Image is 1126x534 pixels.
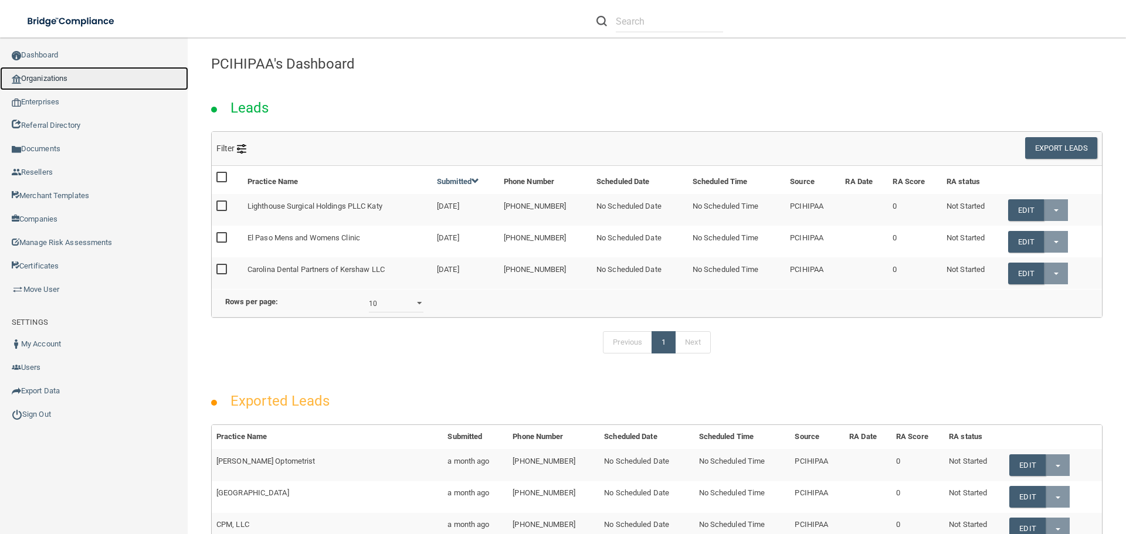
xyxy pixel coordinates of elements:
[12,74,21,84] img: organization-icon.f8decf85.png
[1008,199,1044,221] a: Edit
[499,194,592,226] td: [PHONE_NUMBER]
[599,425,694,449] th: Scheduled Date
[616,11,723,32] input: Search
[212,425,443,449] th: Practice Name
[243,257,432,288] td: Carolina Dental Partners of Kershaw LLC
[211,56,1103,72] h4: PCIHIPAA's Dashboard
[499,257,592,288] td: [PHONE_NUMBER]
[1025,137,1097,159] button: Export Leads
[840,166,888,194] th: RA Date
[688,257,785,288] td: No Scheduled Time
[688,226,785,257] td: No Scheduled Time
[652,331,676,353] a: 1
[675,331,710,353] a: Next
[12,168,21,177] img: ic_reseller.de258add.png
[499,166,592,194] th: Phone Number
[437,177,479,186] a: Submitted
[237,144,246,154] img: icon-filter@2x.21656d0b.png
[1008,231,1044,253] a: Edit
[212,449,443,481] td: [PERSON_NAME] Optometrist
[888,226,942,257] td: 0
[12,386,21,396] img: icon-export.b9366987.png
[592,226,688,257] td: No Scheduled Date
[12,409,22,420] img: ic_power_dark.7ecde6b1.png
[219,91,281,124] h2: Leads
[694,425,791,449] th: Scheduled Time
[216,144,246,153] span: Filter
[12,51,21,60] img: ic_dashboard_dark.d01f4a41.png
[785,257,840,288] td: PCIHIPAA
[596,16,607,26] img: ic-search.3b580494.png
[432,194,499,226] td: [DATE]
[688,166,785,194] th: Scheduled Time
[508,481,599,513] td: [PHONE_NUMBER]
[785,194,840,226] td: PCIHIPAA
[790,481,844,513] td: PCIHIPAA
[599,481,694,513] td: No Scheduled Date
[12,315,48,329] label: SETTINGS
[923,451,1112,498] iframe: Drift Widget Chat Controller
[499,226,592,257] td: [PHONE_NUMBER]
[694,481,791,513] td: No Scheduled Time
[592,194,688,226] td: No Scheduled Date
[942,257,1003,288] td: Not Started
[12,363,21,372] img: icon-users.e205127d.png
[592,257,688,288] td: No Scheduled Date
[891,449,944,481] td: 0
[599,449,694,481] td: No Scheduled Date
[944,425,1005,449] th: RA status
[1008,263,1044,284] a: Edit
[891,481,944,513] td: 0
[888,166,942,194] th: RA Score
[225,297,278,306] b: Rows per page:
[243,166,432,194] th: Practice Name
[888,257,942,288] td: 0
[785,166,840,194] th: Source
[888,194,942,226] td: 0
[432,257,499,288] td: [DATE]
[12,98,21,107] img: enterprise.0d942306.png
[443,481,508,513] td: a month ago
[432,226,499,257] td: [DATE]
[942,194,1003,226] td: Not Started
[942,226,1003,257] td: Not Started
[243,226,432,257] td: El Paso Mens and Womens Clinic
[12,284,23,295] img: briefcase.64adab9b.png
[688,194,785,226] td: No Scheduled Time
[942,166,1003,194] th: RA status
[844,425,891,449] th: RA Date
[603,331,652,353] a: Previous
[12,339,21,349] img: ic_user_dark.df1a06c3.png
[212,481,443,513] td: [GEOGRAPHIC_DATA]
[243,194,432,226] td: Lighthouse Surgical Holdings PLLC Katy
[785,226,840,257] td: PCIHIPAA
[443,449,508,481] td: a month ago
[891,425,944,449] th: RA Score
[12,145,21,154] img: icon-documents.8dae5593.png
[508,449,599,481] td: [PHONE_NUMBER]
[694,449,791,481] td: No Scheduled Time
[443,425,508,449] th: Submitted
[219,385,341,417] h2: Exported Leads
[508,425,599,449] th: Phone Number
[592,166,688,194] th: Scheduled Date
[790,449,844,481] td: PCIHIPAA
[18,9,126,33] img: bridge_compliance_login_screen.278c3ca4.svg
[944,449,1005,481] td: Not Started
[790,425,844,449] th: Source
